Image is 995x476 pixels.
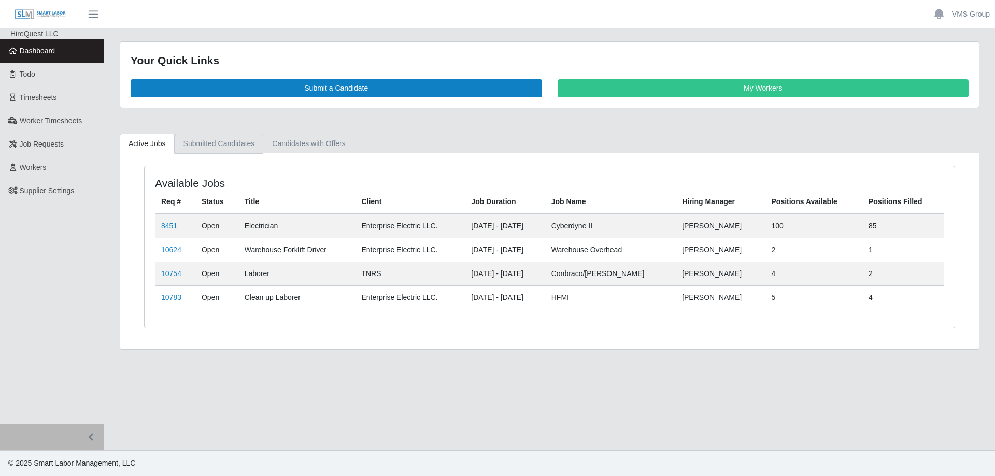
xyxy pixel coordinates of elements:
[195,238,238,262] td: Open
[20,186,75,195] span: Supplier Settings
[545,190,676,214] th: Job Name
[465,262,545,285] td: [DATE] - [DATE]
[238,285,356,309] td: Clean up Laborer
[238,214,356,238] td: Electrician
[676,190,765,214] th: Hiring Manager
[10,30,59,38] span: HireQuest LLC
[465,238,545,262] td: [DATE] - [DATE]
[765,214,863,238] td: 100
[195,285,238,309] td: Open
[195,214,238,238] td: Open
[20,117,82,125] span: Worker Timesheets
[765,262,863,285] td: 4
[545,214,676,238] td: Cyberdyne II
[195,190,238,214] th: Status
[175,134,264,154] a: Submitted Candidates
[676,262,765,285] td: [PERSON_NAME]
[20,70,35,78] span: Todo
[862,285,944,309] td: 4
[161,222,177,230] a: 8451
[558,79,969,97] a: My Workers
[465,214,545,238] td: [DATE] - [DATE]
[862,238,944,262] td: 1
[355,214,465,238] td: Enterprise Electric LLC.
[862,190,944,214] th: Positions Filled
[120,134,175,154] a: Active Jobs
[765,285,863,309] td: 5
[263,134,354,154] a: Candidates with Offers
[155,190,195,214] th: Req #
[465,190,545,214] th: Job Duration
[20,47,55,55] span: Dashboard
[676,214,765,238] td: [PERSON_NAME]
[20,163,47,171] span: Workers
[465,285,545,309] td: [DATE] - [DATE]
[676,238,765,262] td: [PERSON_NAME]
[676,285,765,309] td: [PERSON_NAME]
[20,93,57,102] span: Timesheets
[20,140,64,148] span: Job Requests
[765,190,863,214] th: Positions Available
[355,262,465,285] td: TNRS
[545,262,676,285] td: Conbraco/[PERSON_NAME]
[195,262,238,285] td: Open
[155,177,475,190] h4: Available Jobs
[545,238,676,262] td: Warehouse Overhead
[952,9,990,20] a: VMS Group
[15,9,66,20] img: SLM Logo
[765,238,863,262] td: 2
[355,238,465,262] td: Enterprise Electric LLC.
[131,79,542,97] a: Submit a Candidate
[161,246,181,254] a: 10624
[355,190,465,214] th: Client
[238,190,356,214] th: Title
[355,285,465,309] td: Enterprise Electric LLC.
[238,238,356,262] td: Warehouse Forklift Driver
[545,285,676,309] td: HFMI
[161,269,181,278] a: 10754
[161,293,181,301] a: 10783
[862,262,944,285] td: 2
[238,262,356,285] td: Laborer
[8,459,135,467] span: © 2025 Smart Labor Management, LLC
[862,214,944,238] td: 85
[131,52,969,69] div: Your Quick Links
